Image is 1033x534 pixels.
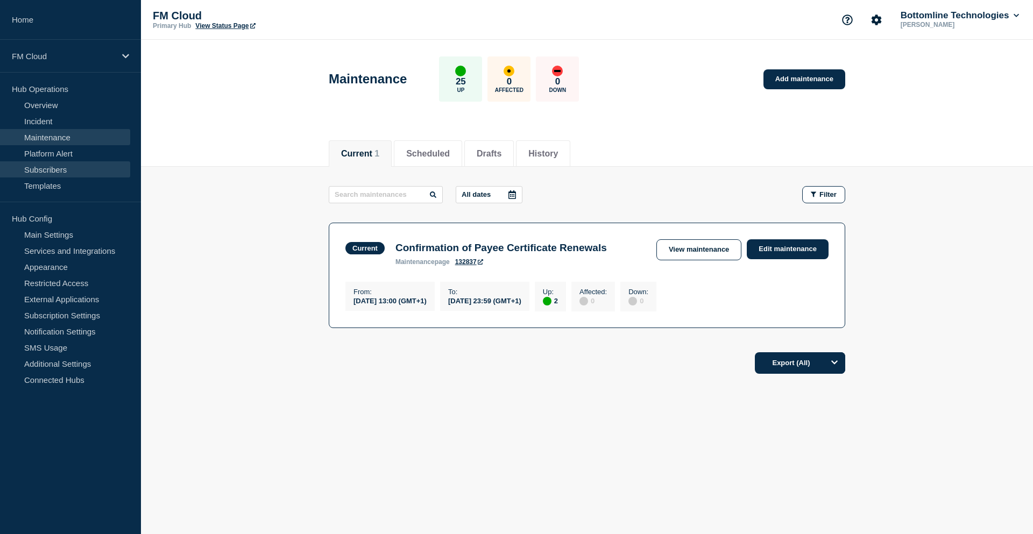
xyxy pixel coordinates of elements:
[329,186,443,203] input: Search maintenances
[477,149,501,159] button: Drafts
[802,186,845,203] button: Filter
[865,9,888,31] button: Account settings
[656,239,741,260] a: View maintenance
[12,52,115,61] p: FM Cloud
[747,239,829,259] a: Edit maintenance
[455,66,466,76] div: up
[353,296,427,305] div: [DATE] 13:00 (GMT+1)
[628,296,648,305] div: 0
[898,10,1021,21] button: Bottomline Technologies
[579,288,607,296] p: Affected :
[495,87,523,93] p: Affected
[374,149,379,158] span: 1
[456,186,522,203] button: All dates
[628,297,637,305] div: disabled
[579,297,588,305] div: disabled
[555,76,560,87] p: 0
[824,352,845,374] button: Options
[462,190,491,198] p: All dates
[457,87,464,93] p: Up
[836,9,859,31] button: Support
[329,72,407,87] h1: Maintenance
[549,87,567,93] p: Down
[352,244,378,252] div: Current
[153,10,368,22] p: FM Cloud
[543,297,551,305] div: up
[763,69,845,89] a: Add maintenance
[406,149,450,159] button: Scheduled
[579,296,607,305] div: 0
[195,22,255,30] a: View Status Page
[755,352,845,374] button: Export (All)
[395,258,435,266] span: maintenance
[543,288,558,296] p: Up :
[507,76,512,87] p: 0
[456,76,466,87] p: 25
[543,296,558,305] div: 2
[819,190,837,198] span: Filter
[552,66,563,76] div: down
[448,288,521,296] p: To :
[528,149,558,159] button: History
[395,258,450,266] p: page
[628,288,648,296] p: Down :
[341,149,379,159] button: Current 1
[353,288,427,296] p: From :
[153,22,191,30] p: Primary Hub
[898,21,1010,29] p: [PERSON_NAME]
[395,242,607,254] h3: Confirmation of Payee Certificate Renewals
[504,66,514,76] div: affected
[455,258,483,266] a: 132837
[448,296,521,305] div: [DATE] 23:59 (GMT+1)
